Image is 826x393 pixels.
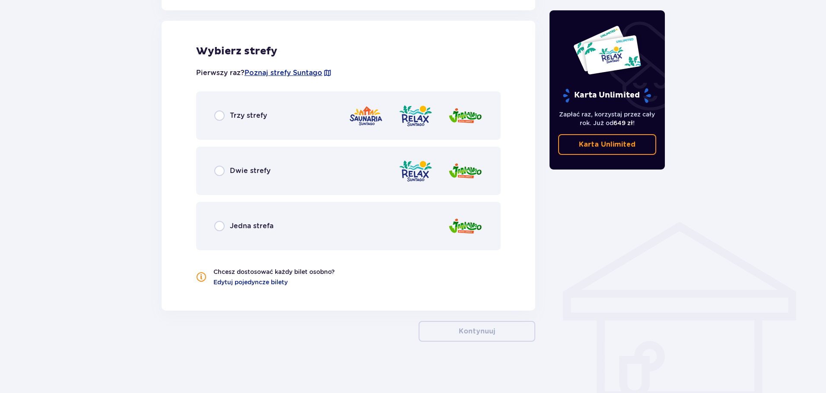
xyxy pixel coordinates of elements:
img: Jamango [448,214,483,239]
span: Jedna strefa [230,221,273,231]
h2: Wybierz strefy [196,45,501,58]
img: Saunaria [349,104,383,128]
p: Chcesz dostosować każdy bilet osobno? [213,267,335,276]
img: Relax [398,159,433,183]
p: Zapłać raz, korzystaj przez cały rok. Już od ! [558,110,657,127]
span: Trzy strefy [230,111,267,120]
img: Relax [398,104,433,128]
img: Dwie karty całoroczne do Suntago z napisem 'UNLIMITED RELAX', na białym tle z tropikalnymi liśćmi... [573,25,642,75]
img: Jamango [448,104,483,128]
a: Karta Unlimited [558,134,657,155]
p: Pierwszy raz? [196,68,332,78]
img: Jamango [448,159,483,183]
button: Kontynuuj [419,321,535,342]
span: 649 zł [613,119,633,126]
a: Poznaj strefy Suntago [245,68,322,78]
p: Kontynuuj [459,327,495,336]
a: Edytuj pojedyncze bilety [213,278,288,286]
p: Karta Unlimited [562,88,652,103]
span: Dwie strefy [230,166,270,176]
p: Karta Unlimited [579,140,635,149]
